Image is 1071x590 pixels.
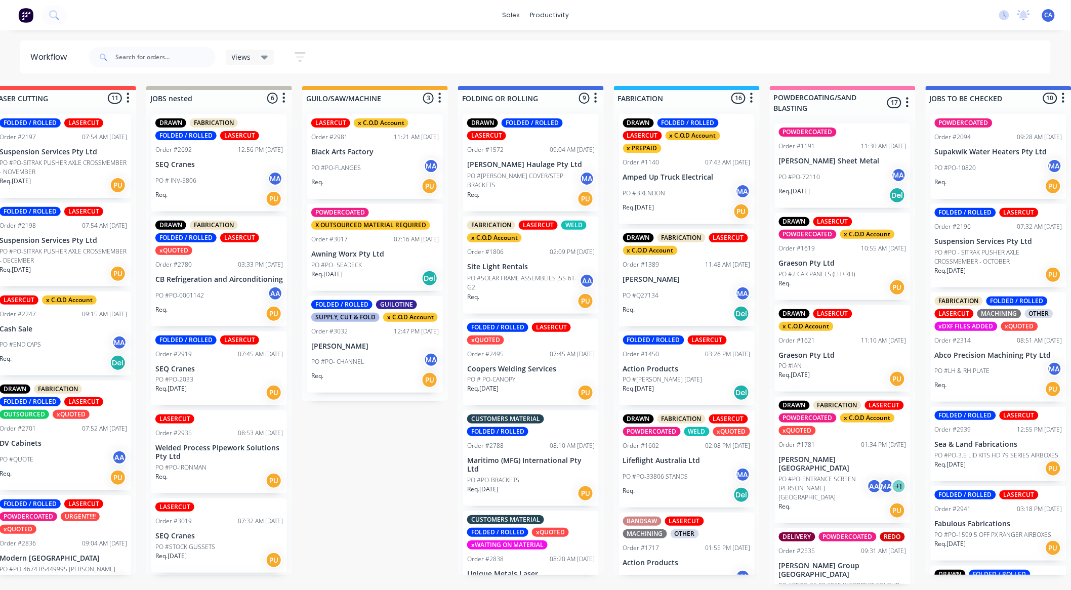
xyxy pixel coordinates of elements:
div: AA [580,273,595,288]
p: PO #PO-BRACKETS [467,476,519,485]
div: Order #1602 [623,441,660,450]
div: DRAWN [623,414,654,424]
div: xQUOTED [155,246,192,255]
div: FABRICATION [657,233,706,242]
p: PO #Q27134 [623,291,659,300]
div: 07:32 AM [DATE] [1017,222,1062,231]
p: Req. [DATE] [467,384,499,393]
div: MA [580,171,595,186]
div: Order #3017 [311,235,348,244]
p: PO #PO-0001142 [155,291,204,300]
p: Req. [155,472,168,481]
div: xQUOTED [1001,322,1038,331]
div: 11:30 AM [DATE] [861,142,907,151]
p: PO #PO-ENTRANCE SCREEN [PERSON_NAME][GEOGRAPHIC_DATA] [779,475,867,502]
p: Awning Worx Pty Ltd [311,250,439,259]
div: x C.O.D Account [840,230,895,239]
div: Order #1572 [467,145,504,154]
div: Order #3032 [311,327,348,336]
p: PO #BRENDON [623,189,666,198]
div: LASERCUTOrder #293508:53 AM [DATE]Welded Process Pipework Solutions Pty LtdPO #PO-IRONMANReq.PU [151,410,287,493]
div: 09:04 AM [DATE] [550,145,595,154]
div: FABRICATIONFOLDED / ROLLEDLASERCUTMACHININGOTHERxDXF FILES ADDEDxQUOTEDOrder #231408:51 AM [DATE]... [931,292,1066,402]
div: 07:52 AM [DATE] [82,424,127,433]
p: Welded Process Pipework Solutions Pty Ltd [155,444,283,461]
div: WELD [561,221,587,230]
div: 07:45 AM [DATE] [550,350,595,359]
div: 07:54 AM [DATE] [82,133,127,142]
div: FABRICATION [467,221,515,230]
div: 02:08 PM [DATE] [706,441,751,450]
div: LASERCUT [64,207,103,216]
div: Order #1450 [623,350,660,359]
p: Suspension Services Pty Ltd [935,237,1062,246]
p: PO #PO-2033 [155,375,193,384]
div: LASERCUT [813,309,852,318]
div: x C.O.D Account [42,296,97,305]
div: PU [110,470,126,486]
div: MA [735,184,751,199]
div: Order #2788 [467,441,504,450]
div: Order #2935 [155,429,192,438]
p: PO #SOLAR FRAME ASSEMBLIES JSS-6T-G2 [467,274,580,292]
div: LASERCUTx C.O.D AccountOrder #298111:21 AM [DATE]Black Arts FactoryPO #PO-FLANGESMAReq.PU [307,114,443,199]
div: AA [867,479,882,494]
div: x C.O.D Account [840,413,895,423]
div: FABRICATION [34,385,82,394]
div: PU [266,473,282,489]
div: LASERCUT [935,309,974,318]
p: Req. [DATE] [311,270,343,279]
div: MA [891,167,907,183]
p: Req. [779,279,791,288]
div: DRAWN [155,221,186,230]
div: AA [112,450,127,465]
div: 08:10 AM [DATE] [550,441,595,450]
div: 03:33 PM [DATE] [238,260,283,269]
div: DRAWN [623,118,654,128]
div: MA [424,158,439,174]
p: Req. [DATE] [935,266,966,275]
div: PU [578,385,594,401]
p: PO #2 CAR PANELS (LH+RH) [779,270,855,279]
div: Order #1621 [779,336,815,345]
div: x C.O.D Account [666,131,720,140]
div: 03:26 PM [DATE] [706,350,751,359]
div: FOLDED / ROLLEDLASERCUTOrder #219607:32 AM [DATE]Suspension Services Pty LtdPO #PO - SITRAK PUSHE... [931,204,1066,287]
p: PO #PO-33806 STANDS [623,472,688,481]
p: Req. [155,305,168,314]
div: PU [1045,381,1061,397]
p: Coopers Welding Services [467,365,595,373]
div: Order #2919 [155,350,192,359]
div: AA [268,286,283,301]
p: Req. [467,292,479,302]
div: Order #2314 [935,336,971,345]
div: PU [110,177,126,193]
div: POWDERCOATED [623,427,681,436]
div: PU [889,371,905,387]
div: POWDERCOATEDOrder #119111:30 AM [DATE][PERSON_NAME] Sheet MetalPO #PO-72110MAReq.[DATE]Del [775,123,911,208]
div: POWDERCOATED [779,413,837,423]
div: DRAWN [467,118,498,128]
div: GUILOTINE [376,300,417,309]
div: PU [578,293,594,309]
div: 12:47 PM [DATE] [394,327,439,336]
p: [PERSON_NAME] Haulage Pty Ltd [467,160,595,169]
div: LASERCUT [64,118,103,128]
div: 07:43 AM [DATE] [706,158,751,167]
p: PO #PO-FLANGES [311,163,361,173]
div: FOLDED / ROLLED [155,131,217,140]
div: 08:53 AM [DATE] [238,429,283,438]
div: POWDERCOATEDOrder #209409:28 AM [DATE]Supakwik Water Heaters Pty LtdPO #PO-10820MAReq.PU [931,114,1066,199]
div: POWDERCOATED [311,208,369,217]
div: LASERCUT [1000,490,1039,499]
div: FOLDED / ROLLEDGUILOTINESUPPLY, CUT & FOLDx C.O.D AccountOrder #303212:47 PM [DATE][PERSON_NAME]P... [307,296,443,393]
div: CUSTOMERS MATERIALFOLDED / ROLLEDOrder #278808:10 AM [DATE]Maritimo (MFG) International Pty LtdPO... [463,410,599,506]
div: Order #1781 [779,440,815,449]
div: POWDERCOATED [779,128,837,137]
p: Sea & Land Fabrications [935,440,1062,449]
div: PU [422,178,438,194]
div: POWDERCOATED [935,118,993,128]
div: Del [110,355,126,371]
div: MA [268,171,283,186]
div: MA [112,335,127,350]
